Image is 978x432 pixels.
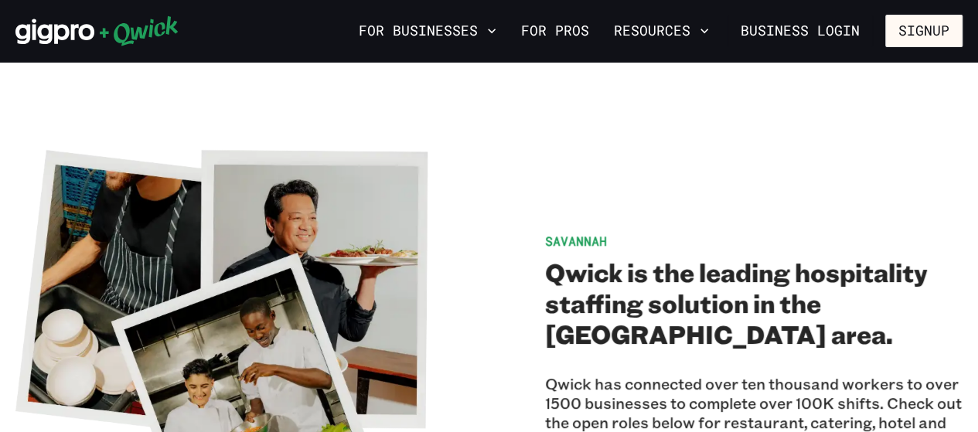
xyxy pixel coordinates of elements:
button: For Businesses [353,18,503,44]
h2: Qwick is the leading hospitality staffing solution in the [GEOGRAPHIC_DATA] area. [545,257,963,349]
button: Signup [885,15,963,47]
a: Business Login [728,15,873,47]
button: Resources [608,18,715,44]
span: Savannah [545,233,607,249]
a: For Pros [515,18,595,44]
